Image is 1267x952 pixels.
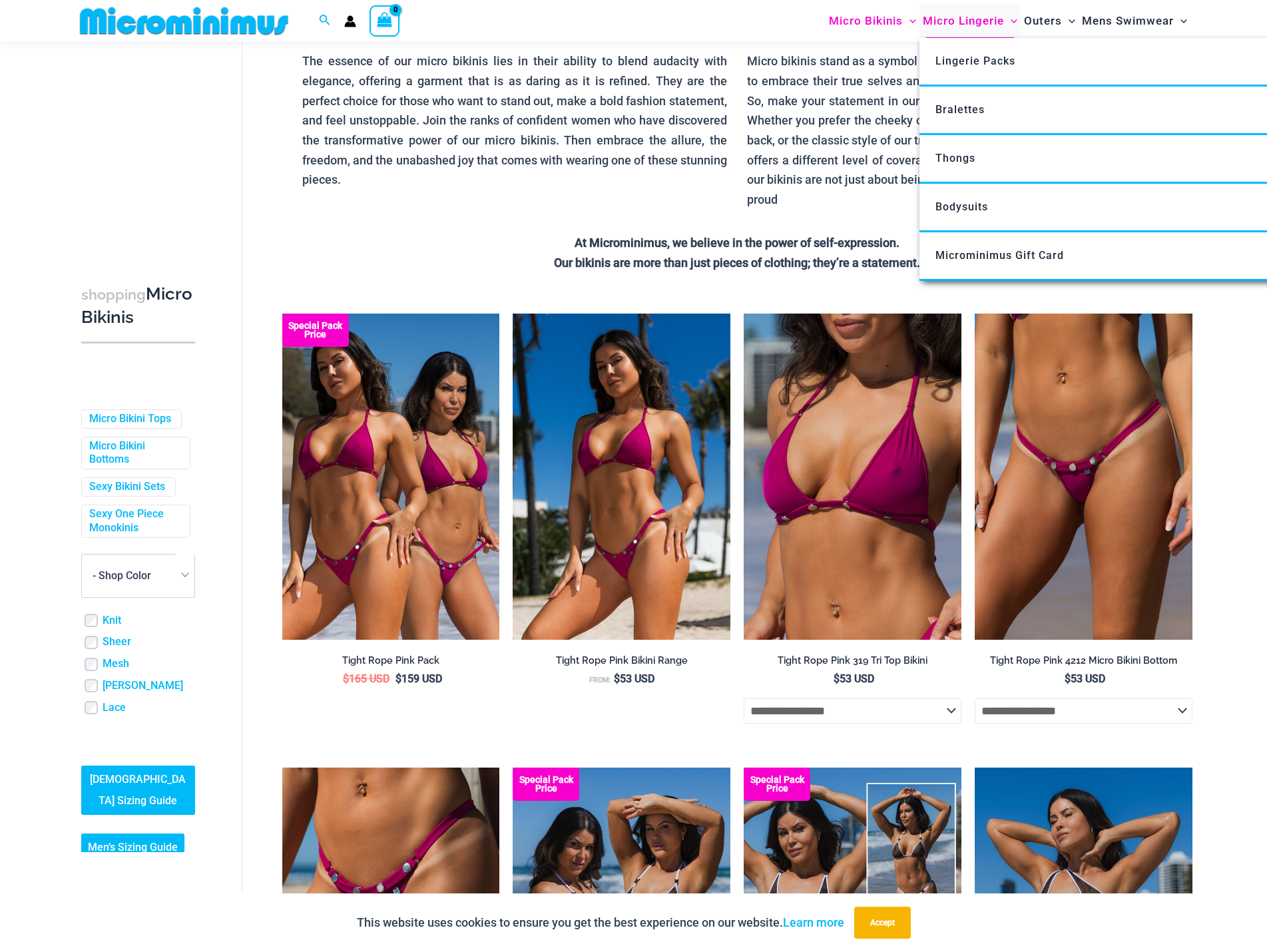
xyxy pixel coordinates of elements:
span: $ [343,672,349,685]
span: shopping [81,286,146,303]
a: Collection Pack F Collection Pack B (3)Collection Pack B (3) [282,314,500,640]
strong: At Microminimus, we believe in the power of self-expression. [575,236,899,250]
span: $ [614,672,620,685]
span: Mens Swimwear [1082,4,1174,38]
a: Search icon link [319,13,331,29]
a: Mens SwimwearMenu ToggleMenu Toggle [1079,4,1190,38]
span: $ [834,672,840,685]
a: Tight Rope Pink 319 Top 01Tight Rope Pink 319 Top 4228 Thong 06Tight Rope Pink 319 Top 4228 Thong 06 [744,314,961,640]
a: Micro Bikini Bottoms [89,439,180,467]
a: OutersMenu ToggleMenu Toggle [1021,4,1079,38]
a: Micro LingerieMenu ToggleMenu Toggle [919,4,1021,38]
strong: Our bikinis are more than just pieces of clothing; they’re a statement. [554,256,920,270]
p: Micro bikinis stand as a symbol of empowerment, tailored for women who dare to embrace their true... [747,51,1172,210]
a: [PERSON_NAME] [103,679,183,693]
a: Tight Rope Pink 319 4212 Micro 01Tight Rope Pink 319 4212 Micro 02Tight Rope Pink 319 4212 Micro 02 [975,314,1192,640]
bdi: 53 USD [1065,672,1105,685]
span: Bodysuits [935,200,988,213]
h2: Tight Rope Pink Pack [282,654,500,667]
bdi: 53 USD [834,672,874,685]
a: [DEMOGRAPHIC_DATA] Sizing Guide [81,766,195,815]
span: Menu Toggle [1004,4,1017,38]
span: $ [395,672,401,685]
span: - Shop Color [82,555,194,597]
img: Tight Rope Pink 319 Top 4228 Thong 05 [513,314,730,640]
a: Sheer [103,635,131,649]
a: Sexy Bikini Sets [89,480,165,494]
a: Learn more [783,915,844,929]
p: This website uses cookies to ensure you get the best experience on our website. [357,913,844,933]
a: Tight Rope Pink 4212 Micro Bikini Bottom [975,654,1192,672]
a: Sexy One Piece Monokinis [89,507,180,535]
h2: Tight Rope Pink Bikini Range [513,654,730,667]
a: Tight Rope Pink Pack [282,654,500,672]
bdi: 165 USD [343,672,389,685]
b: Special Pack Price [513,776,579,793]
span: Lingerie Packs [935,55,1015,67]
span: $ [1065,672,1071,685]
img: Collection Pack F [282,314,500,640]
span: Menu Toggle [903,4,916,38]
h2: Tight Rope Pink 4212 Micro Bikini Bottom [975,654,1192,667]
span: Micro Bikinis [829,4,903,38]
b: Special Pack Price [744,776,810,793]
span: Thongs [935,152,975,164]
a: Tight Rope Pink 319 Top 4228 Thong 05Tight Rope Pink 319 Top 4228 Thong 06Tight Rope Pink 319 Top... [513,314,730,640]
bdi: 53 USD [614,672,654,685]
span: Microminimus Gift Card [935,249,1064,262]
span: Outers [1024,4,1062,38]
img: Tight Rope Pink 319 Top 01 [744,314,961,640]
span: Menu Toggle [1062,4,1075,38]
a: Account icon link [344,15,356,27]
a: Tight Rope Pink 319 Tri Top Bikini [744,654,961,672]
nav: Site Navigation [824,2,1193,40]
span: Menu Toggle [1174,4,1187,38]
a: Lace [103,701,126,715]
p: The essence of our micro bikinis lies in their ability to blend audacity with elegance, offering ... [302,51,728,190]
span: From: [589,676,611,684]
span: Micro Lingerie [923,4,1004,38]
h2: Tight Rope Pink 319 Tri Top Bikini [744,654,961,667]
button: Accept [854,907,911,939]
a: View Shopping Cart, empty [370,5,400,36]
img: MM SHOP LOGO FLAT [75,6,294,36]
a: Micro Bikini Tops [89,412,171,426]
a: Mesh [103,657,129,671]
b: Special Pack Price [282,322,349,339]
span: - Shop Color [93,569,151,582]
a: Men’s Sizing Guide [81,833,184,861]
h3: Micro Bikinis [81,283,195,329]
img: Tight Rope Pink 319 4212 Micro 01 [975,314,1192,640]
a: Micro BikinisMenu ToggleMenu Toggle [826,4,919,38]
span: - Shop Color [81,554,195,598]
a: Tight Rope Pink Bikini Range [513,654,730,672]
span: Bralettes [935,103,985,116]
bdi: 159 USD [395,672,442,685]
a: Knit [103,614,121,628]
